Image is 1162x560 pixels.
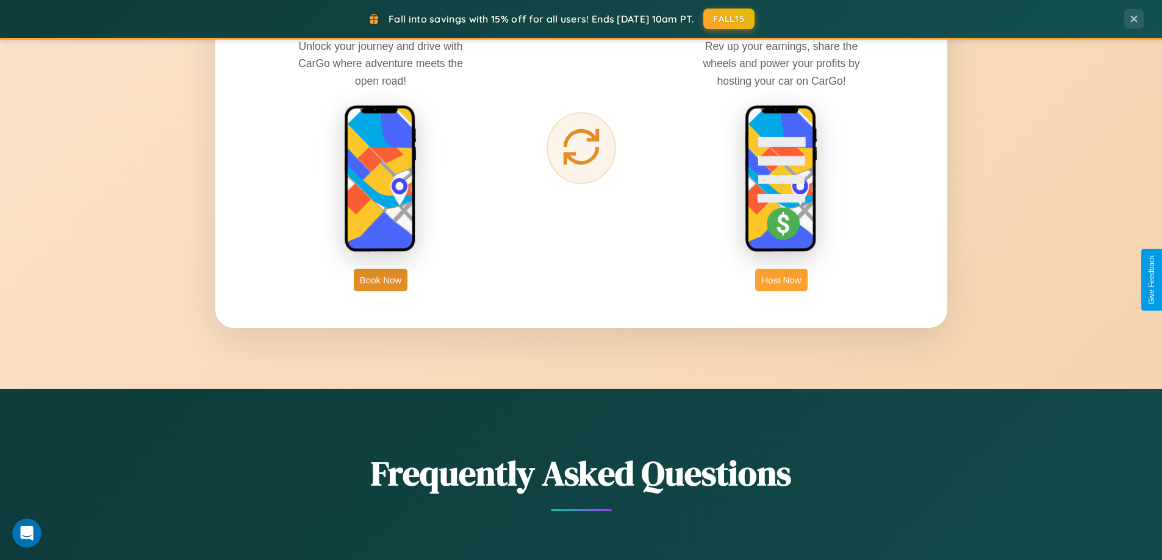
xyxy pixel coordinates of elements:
p: Rev up your earnings, share the wheels and power your profits by hosting your car on CarGo! [690,38,873,89]
h2: Frequently Asked Questions [215,450,947,497]
button: Book Now [354,269,407,291]
div: Give Feedback [1147,255,1156,305]
span: Fall into savings with 15% off for all users! Ends [DATE] 10am PT. [389,13,694,25]
iframe: Intercom live chat [12,519,41,548]
button: Host Now [755,269,807,291]
img: rent phone [344,105,417,253]
button: FALL15 [703,9,755,29]
img: host phone [745,105,818,253]
p: Unlock your journey and drive with CarGo where adventure meets the open road! [289,38,472,89]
